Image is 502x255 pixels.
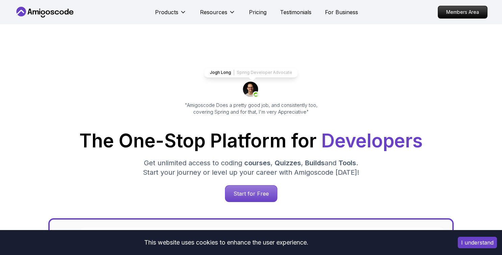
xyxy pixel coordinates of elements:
[237,70,292,75] p: Spring Developer Advocate
[325,8,358,16] a: For Business
[244,159,271,167] span: courses
[225,186,277,202] p: Start for Free
[280,8,311,16] a: Testimonials
[458,237,497,248] button: Accept cookies
[321,130,423,152] span: Developers
[338,159,356,167] span: Tools
[249,8,267,16] a: Pricing
[275,159,301,167] span: Quizzes
[175,102,327,115] p: "Amigoscode Does a pretty good job, and consistently too, covering Spring and for that, I'm very ...
[200,8,235,22] button: Resources
[155,8,178,16] p: Products
[225,185,277,202] a: Start for Free
[20,132,482,150] h1: The One-Stop Platform for
[438,6,487,19] a: Members Area
[200,8,227,16] p: Resources
[243,82,259,98] img: josh long
[305,159,325,167] span: Builds
[137,158,365,177] p: Get unlimited access to coding , , and . Start your journey or level up your career with Amigosco...
[237,229,287,236] a: [URL][DOMAIN_NAME]
[5,235,448,250] div: This website uses cookies to enhance the user experience.
[155,8,186,22] button: Products
[438,6,487,18] p: Members Area
[210,70,231,75] p: Jogh Long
